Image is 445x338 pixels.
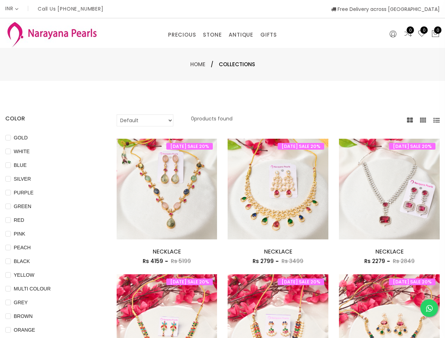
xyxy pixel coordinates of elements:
[264,248,292,256] a: NECKLACE
[434,26,441,34] span: 0
[418,30,426,39] a: 0
[191,114,233,126] p: 0 products found
[420,26,428,34] span: 0
[219,60,255,69] span: Collections
[11,312,36,320] span: BROWN
[11,271,37,279] span: YELLOW
[11,257,33,265] span: BLACK
[11,148,32,155] span: WHITE
[11,161,30,169] span: BLUE
[11,299,31,306] span: GREY
[375,248,404,256] a: NECKLACE
[389,143,435,150] span: [DATE] SALE 20%
[11,285,54,293] span: MULTI COLOUR
[278,278,324,285] span: [DATE] SALE 20%
[211,60,214,69] span: /
[153,248,181,256] a: NECKLACE
[278,143,324,150] span: [DATE] SALE 20%
[11,189,36,196] span: PURPLE
[253,257,274,265] span: Rs 2799
[11,216,27,224] span: RED
[389,278,435,285] span: [DATE] SALE 20%
[282,257,303,265] span: Rs 3499
[38,6,104,11] p: Call Us [PHONE_NUMBER]
[11,202,34,210] span: GREEN
[5,114,95,123] h4: COLOR
[11,244,33,251] span: PEACH
[404,30,412,39] a: 0
[260,30,277,40] a: GIFTS
[407,26,414,34] span: 0
[331,6,440,13] span: Free Delivery across [GEOGRAPHIC_DATA]
[229,30,253,40] a: ANTIQUE
[190,61,205,68] a: Home
[11,134,31,142] span: GOLD
[168,30,196,40] a: PRECIOUS
[171,257,191,265] span: Rs 5199
[166,143,213,150] span: [DATE] SALE 20%
[143,257,163,265] span: Rs 4159
[393,257,415,265] span: Rs 2849
[431,30,440,39] button: 0
[166,278,213,285] span: [DATE] SALE 20%
[11,175,34,183] span: SILVER
[11,230,28,238] span: PINK
[364,257,385,265] span: Rs 2279
[203,30,222,40] a: STONE
[11,326,38,334] span: ORANGE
